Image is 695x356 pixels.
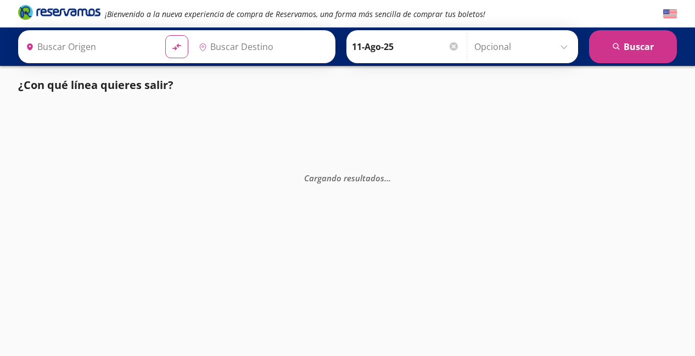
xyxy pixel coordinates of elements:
button: English [663,7,677,21]
a: Brand Logo [18,4,100,24]
em: ¡Bienvenido a la nueva experiencia de compra de Reservamos, una forma más sencilla de comprar tus... [105,9,485,19]
em: Cargando resultados [304,173,391,183]
i: Brand Logo [18,4,100,20]
span: . [389,173,391,183]
input: Opcional [474,33,573,60]
span: . [386,173,389,183]
input: Elegir Fecha [352,33,459,60]
input: Buscar Destino [194,33,329,60]
input: Buscar Origen [21,33,156,60]
p: ¿Con qué línea quieres salir? [18,77,173,93]
span: . [384,173,386,183]
button: Buscar [589,30,677,63]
